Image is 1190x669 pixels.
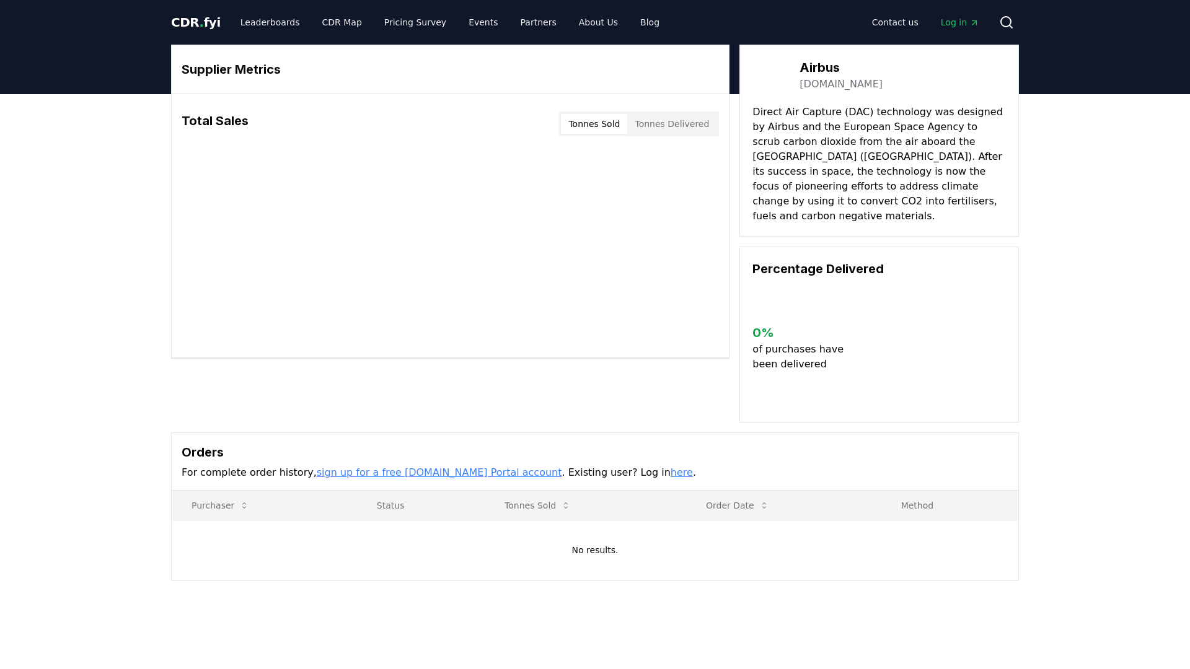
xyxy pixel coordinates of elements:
p: Status [367,499,475,512]
p: For complete order history, . Existing user? Log in . [182,465,1008,480]
a: Partners [511,11,566,33]
a: CDR.fyi [171,14,221,31]
span: . [200,15,204,30]
h3: Airbus [800,58,883,77]
span: CDR fyi [171,15,221,30]
a: About Us [569,11,628,33]
img: Airbus-logo [752,58,787,92]
p: of purchases have been delivered [752,342,853,372]
td: No results. [172,520,1018,580]
h3: Percentage Delivered [752,260,1006,278]
h3: Supplier Metrics [182,60,719,79]
button: Tonnes Sold [495,493,581,518]
a: [DOMAIN_NAME] [800,77,883,92]
a: CDR Map [312,11,372,33]
nav: Main [231,11,669,33]
a: Log in [931,11,989,33]
a: Events [459,11,508,33]
a: Leaderboards [231,11,310,33]
a: here [671,466,693,478]
button: Tonnes Sold [561,114,627,134]
button: Tonnes Delivered [627,114,716,134]
h3: Total Sales [182,111,249,136]
h3: 0 % [752,323,853,342]
a: sign up for a free [DOMAIN_NAME] Portal account [317,466,562,478]
button: Order Date [696,493,779,518]
a: Pricing Survey [374,11,456,33]
a: Contact us [862,11,928,33]
h3: Orders [182,443,1008,461]
span: Log in [941,16,979,28]
a: Blog [630,11,669,33]
p: Direct Air Capture (DAC) technology was designed by Airbus and the European Space Agency to scrub... [752,105,1006,224]
button: Purchaser [182,493,259,518]
nav: Main [862,11,989,33]
p: Method [891,499,1008,512]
